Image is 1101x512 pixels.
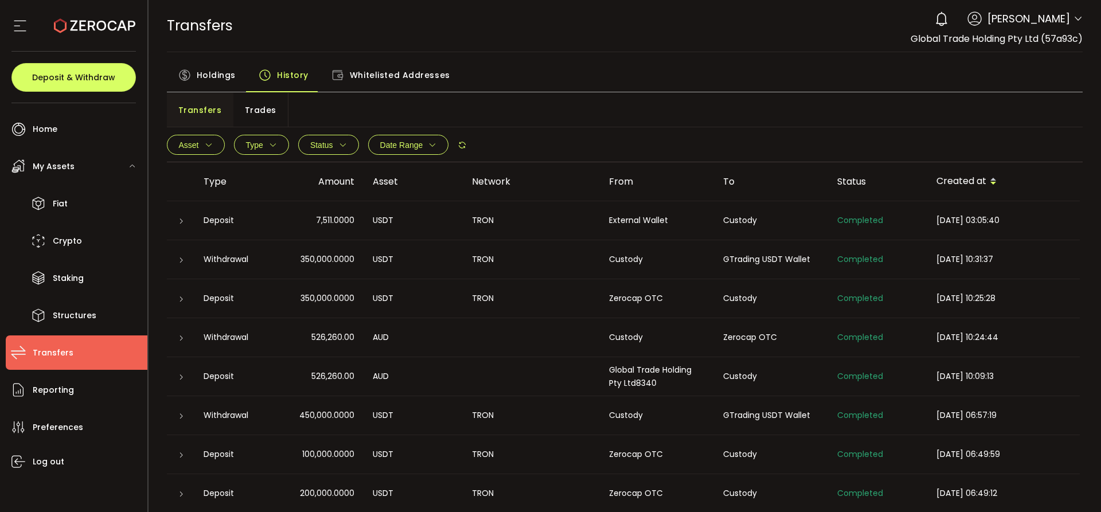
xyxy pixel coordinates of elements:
[463,409,600,422] div: TRON
[194,253,272,266] div: Withdrawal
[837,409,883,421] span: Completed
[194,370,272,383] div: Deposit
[936,487,997,499] span: [DATE] 06:49:12
[714,292,828,305] div: Custody
[714,448,828,461] div: Custody
[364,253,463,266] div: USDT
[11,63,136,92] button: Deposit & Withdraw
[194,331,272,344] div: Withdrawal
[364,487,463,500] div: USDT
[364,370,463,383] div: AUD
[194,487,272,500] div: Deposit
[600,331,714,344] div: Custody
[463,214,600,227] div: TRON
[936,331,998,343] span: [DATE] 10:24:44
[600,448,714,461] div: Zerocap OTC
[194,175,272,188] div: Type
[600,487,714,500] div: Zerocap OTC
[368,135,449,155] button: Date Range
[194,409,272,422] div: Withdrawal
[600,175,714,188] div: From
[178,99,222,122] span: Transfers
[936,292,995,304] span: [DATE] 10:25:28
[714,487,828,500] div: Custody
[33,419,83,436] span: Preferences
[364,409,463,422] div: USDT
[316,214,354,227] span: 7,511.0000
[714,370,828,383] div: Custody
[53,233,82,249] span: Crypto
[837,370,883,382] span: Completed
[277,64,309,87] span: History
[1044,457,1101,512] iframe: Chat Widget
[234,135,289,155] button: Type
[33,382,74,398] span: Reporting
[714,409,828,422] div: GTrading USDT Wallet
[32,73,115,81] span: Deposit & Withdraw
[179,140,199,150] span: Asset
[197,64,236,87] span: Holdings
[714,214,828,227] div: Custody
[927,172,1080,191] div: Created at
[911,32,1083,45] span: Global Trade Holding Pty Ltd (57a93c)
[33,158,75,175] span: My Assets
[463,448,600,461] div: TRON
[300,292,354,305] span: 350,000.0000
[364,448,463,461] div: USDT
[311,370,354,383] span: 526,260.00
[245,99,276,122] span: Trades
[714,253,828,266] div: GTrading USDT Wallet
[600,409,714,422] div: Custody
[364,331,463,344] div: AUD
[300,487,354,500] span: 200,000.0000
[936,448,1000,460] span: [DATE] 06:49:59
[194,292,272,305] div: Deposit
[936,253,993,265] span: [DATE] 10:31:37
[194,448,272,461] div: Deposit
[364,175,463,188] div: Asset
[53,270,84,287] span: Staking
[463,175,600,188] div: Network
[53,307,96,324] span: Structures
[936,370,994,382] span: [DATE] 10:09:13
[463,487,600,500] div: TRON
[714,331,828,344] div: Zerocap OTC
[600,214,714,227] div: External Wallet
[714,175,828,188] div: To
[311,331,354,344] span: 526,260.00
[837,448,883,460] span: Completed
[364,292,463,305] div: USDT
[837,253,883,265] span: Completed
[600,253,714,266] div: Custody
[272,175,364,188] div: Amount
[463,253,600,266] div: TRON
[300,253,354,266] span: 350,000.0000
[33,454,64,470] span: Log out
[837,292,883,304] span: Completed
[53,196,68,212] span: Fiat
[463,292,600,305] div: TRON
[350,64,450,87] span: Whitelisted Addresses
[298,135,359,155] button: Status
[302,448,354,461] span: 100,000.0000
[987,11,1070,26] span: [PERSON_NAME]
[837,214,883,226] span: Completed
[380,140,423,150] span: Date Range
[837,487,883,499] span: Completed
[936,214,1000,226] span: [DATE] 03:05:40
[246,140,263,150] span: Type
[194,214,272,227] div: Deposit
[33,345,73,361] span: Transfers
[837,331,883,343] span: Completed
[299,409,354,422] span: 450,000.0000
[167,135,225,155] button: Asset
[600,292,714,305] div: Zerocap OTC
[936,409,997,421] span: [DATE] 06:57:19
[33,121,57,138] span: Home
[828,175,927,188] div: Status
[364,214,463,227] div: USDT
[600,364,714,390] div: Global Trade Holding Pty Ltd8340
[167,15,233,36] span: Transfers
[310,140,333,150] span: Status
